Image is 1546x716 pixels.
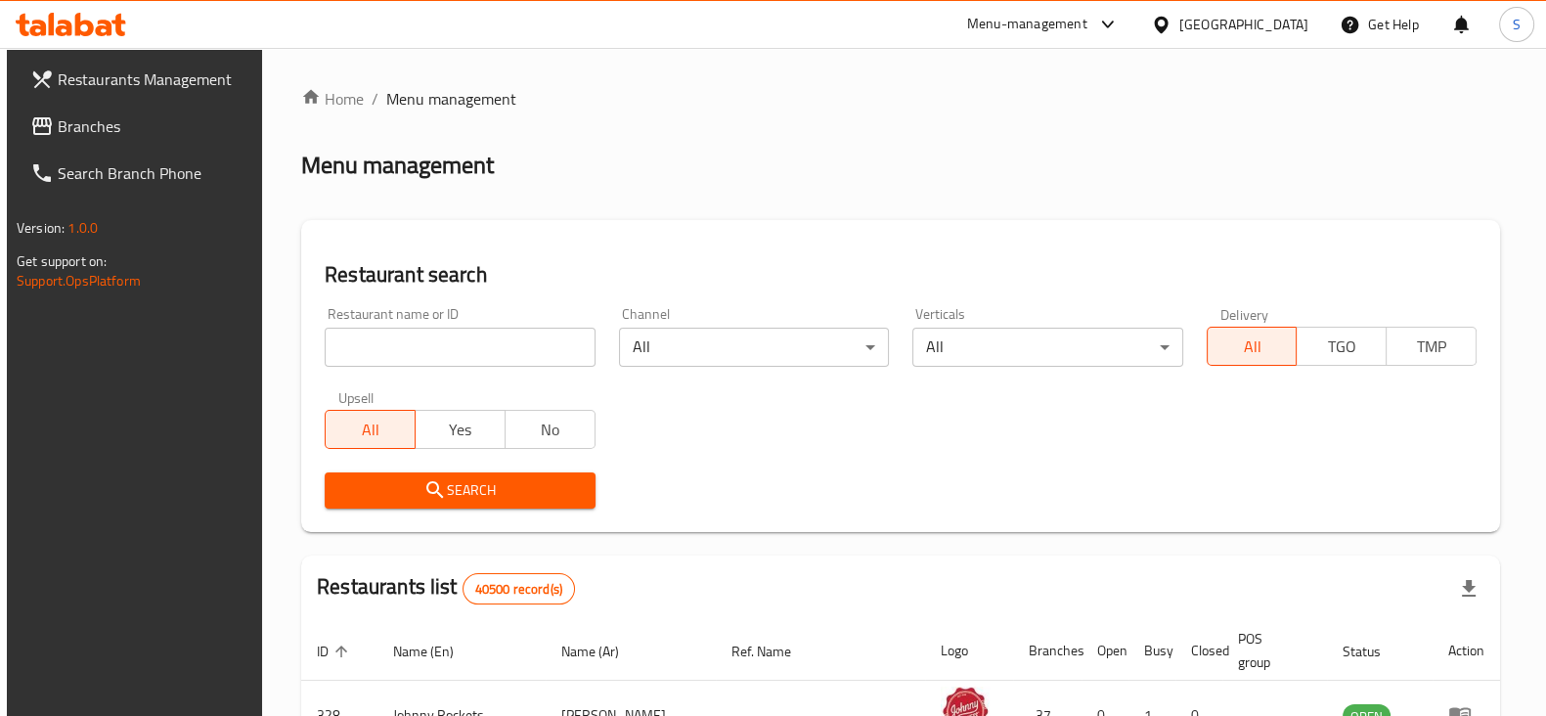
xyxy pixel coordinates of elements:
[58,114,249,138] span: Branches
[317,572,575,604] h2: Restaurants list
[325,410,416,449] button: All
[415,410,506,449] button: Yes
[325,472,595,509] button: Search
[967,13,1087,36] div: Menu-management
[1304,333,1379,361] span: TGO
[505,410,596,449] button: No
[325,328,595,367] input: Search for restaurant name or ID..
[17,248,107,274] span: Get support on:
[1343,640,1406,663] span: Status
[1386,327,1477,366] button: TMP
[325,260,1477,290] h2: Restaurant search
[1296,327,1387,366] button: TGO
[423,416,498,444] span: Yes
[340,478,579,503] span: Search
[333,416,408,444] span: All
[393,640,479,663] span: Name (En)
[1433,621,1500,681] th: Action
[301,150,494,181] h2: Menu management
[15,56,265,103] a: Restaurants Management
[15,150,265,197] a: Search Branch Phone
[1445,565,1492,612] div: Export file
[372,87,378,111] li: /
[463,573,575,604] div: Total records count
[317,640,354,663] span: ID
[912,328,1182,367] div: All
[1128,621,1175,681] th: Busy
[386,87,516,111] span: Menu management
[58,67,249,91] span: Restaurants Management
[731,640,817,663] span: Ref. Name
[1220,307,1269,321] label: Delivery
[1175,621,1222,681] th: Closed
[1013,621,1082,681] th: Branches
[301,87,1500,111] nav: breadcrumb
[1394,333,1469,361] span: TMP
[1215,333,1290,361] span: All
[17,215,65,241] span: Version:
[338,390,375,404] label: Upsell
[67,215,98,241] span: 1.0.0
[17,268,141,293] a: Support.OpsPlatform
[301,87,364,111] a: Home
[464,580,574,599] span: 40500 record(s)
[1179,14,1308,35] div: [GEOGRAPHIC_DATA]
[1238,627,1303,674] span: POS group
[1207,327,1298,366] button: All
[925,621,1013,681] th: Logo
[619,328,889,367] div: All
[1513,14,1521,35] span: S
[561,640,644,663] span: Name (Ar)
[1082,621,1128,681] th: Open
[15,103,265,150] a: Branches
[513,416,588,444] span: No
[58,161,249,185] span: Search Branch Phone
